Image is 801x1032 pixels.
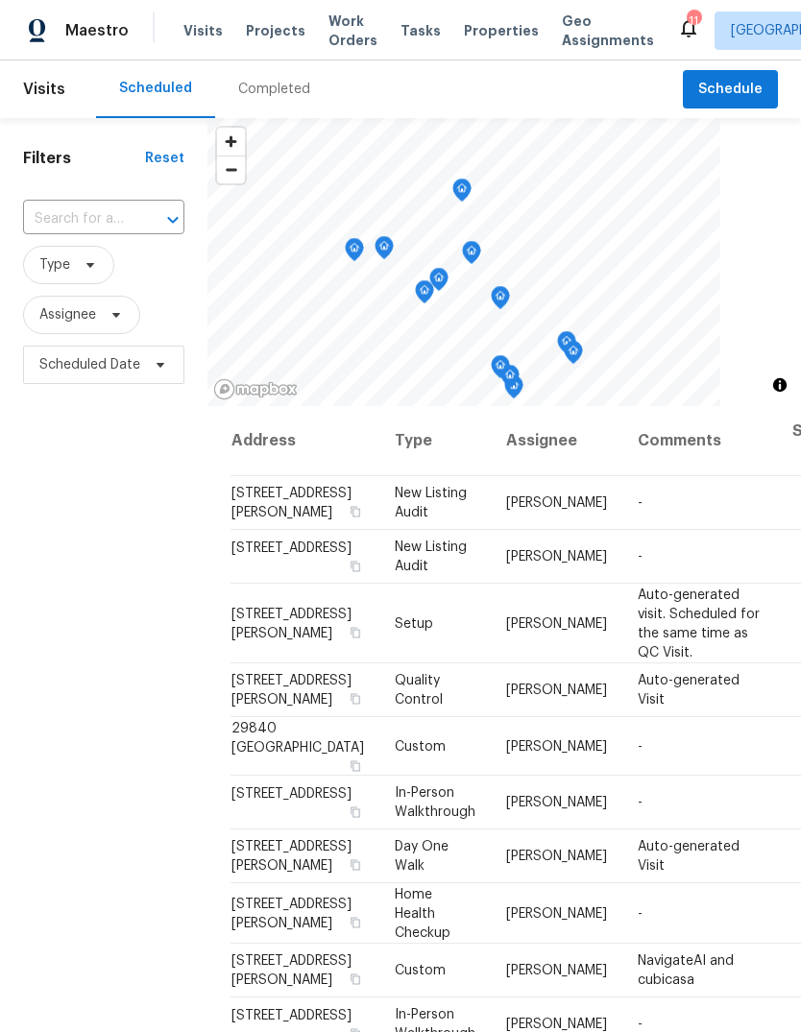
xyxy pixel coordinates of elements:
span: [STREET_ADDRESS][PERSON_NAME] [231,954,352,987]
button: Copy Address [347,913,364,930]
button: Copy Address [347,804,364,821]
div: Reset [145,149,184,168]
div: Scheduled [119,79,192,98]
span: Type [39,255,70,275]
div: Map marker [345,238,364,268]
button: Copy Address [347,690,364,708]
button: Copy Address [347,558,364,575]
span: [PERSON_NAME] [506,796,607,809]
span: Auto-generated Visit [638,674,740,707]
button: Zoom in [217,128,245,156]
span: 29840 [GEOGRAPHIC_DATA] [231,721,364,754]
span: Projects [246,21,305,40]
span: Geo Assignments [562,12,654,50]
span: [PERSON_NAME] [506,739,607,753]
span: Custom [395,964,446,977]
div: Map marker [462,241,481,271]
span: Maestro [65,21,129,40]
span: Quality Control [395,674,443,707]
button: Copy Address [347,503,364,520]
th: Comments [622,406,777,476]
span: Toggle attribution [774,374,786,396]
span: - [638,739,643,753]
span: - [638,550,643,564]
span: [STREET_ADDRESS][PERSON_NAME] [231,487,352,519]
div: Map marker [491,286,510,316]
div: Map marker [415,280,434,310]
span: NavigateAI and cubicasa [638,954,734,987]
button: Open [159,206,186,233]
button: Copy Address [347,971,364,988]
span: Day One Walk [395,840,449,873]
span: [PERSON_NAME] [506,906,607,920]
th: Assignee [491,406,622,476]
button: Zoom out [217,156,245,183]
span: [STREET_ADDRESS][PERSON_NAME] [231,840,352,873]
span: [PERSON_NAME] [506,684,607,697]
button: Copy Address [347,756,364,774]
span: [STREET_ADDRESS] [231,1009,352,1022]
div: Map marker [375,236,394,266]
span: [PERSON_NAME] [506,850,607,863]
span: - [638,906,643,920]
span: Properties [464,21,539,40]
span: [STREET_ADDRESS][PERSON_NAME] [231,674,352,707]
span: [STREET_ADDRESS][PERSON_NAME] [231,897,352,929]
span: [PERSON_NAME] [506,496,607,510]
div: Map marker [564,341,583,371]
span: Auto-generated visit. Scheduled for the same time as QC Visit. [638,588,760,659]
span: [STREET_ADDRESS][PERSON_NAME] [231,607,352,639]
h1: Filters [23,149,145,168]
input: Search for an address... [23,204,131,234]
a: Mapbox homepage [213,378,298,400]
span: In-Person Walkthrough [395,786,475,819]
span: [PERSON_NAME] [506,1018,607,1031]
span: New Listing Audit [395,540,467,573]
span: New Listing Audit [395,487,467,519]
span: Custom [395,739,446,753]
span: [PERSON_NAME] [506,550,607,564]
span: Tasks [400,24,441,37]
button: Toggle attribution [768,373,791,396]
span: Scheduled Date [39,355,140,374]
div: Map marker [429,268,449,298]
span: - [638,496,643,510]
span: [STREET_ADDRESS] [231,787,352,801]
span: Visits [183,21,223,40]
button: Copy Address [347,623,364,640]
div: Map marker [500,365,520,395]
th: Address [231,406,379,476]
span: Home Health Checkup [395,887,450,939]
span: Schedule [698,78,763,102]
span: - [638,796,643,809]
button: Copy Address [347,856,364,874]
div: Map marker [557,331,576,361]
button: Schedule [683,70,778,109]
div: Completed [238,80,310,99]
span: [STREET_ADDRESS] [231,541,352,555]
th: Type [379,406,491,476]
span: [PERSON_NAME] [506,964,607,977]
div: Map marker [452,179,472,208]
div: Map marker [491,355,510,385]
div: 11 [687,12,700,31]
span: Auto-generated Visit [638,840,740,873]
span: Assignee [39,305,96,324]
span: Setup [395,616,433,630]
span: Visits [23,68,65,110]
span: Work Orders [328,12,377,50]
span: [PERSON_NAME] [506,616,607,630]
span: - [638,1018,643,1031]
canvas: Map [207,118,720,406]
